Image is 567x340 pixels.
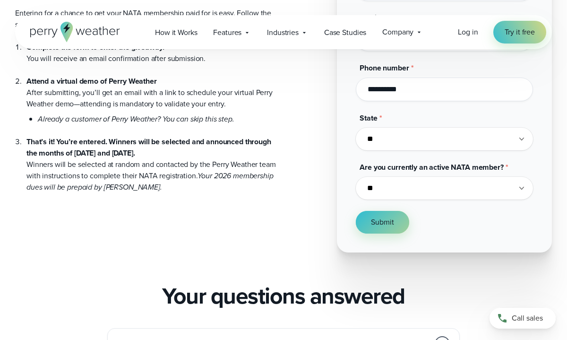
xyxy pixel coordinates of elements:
[26,76,157,87] strong: Attend a virtual demo of Perry Weather
[360,62,409,73] span: Phone number
[493,21,546,44] a: Try it free
[360,113,377,123] span: State
[360,12,378,23] span: Email
[316,23,374,42] a: Case Studies
[490,308,556,329] a: Call sales
[162,283,405,309] h2: Your questions answered
[458,26,478,37] span: Log in
[26,42,276,64] li: You will receive an email confirmation after submission.
[371,217,394,228] span: Submit
[147,23,205,42] a: How it Works
[505,26,535,38] span: Try it free
[512,313,543,324] span: Call sales
[213,27,241,38] span: Features
[26,136,271,158] strong: That’s it! You’re entered. Winners will be selected and announced through the months of [DATE] an...
[458,26,478,38] a: Log in
[360,162,503,173] span: Are you currently an active NATA member?
[382,26,413,38] span: Company
[155,27,197,38] span: How it Works
[26,125,276,193] li: Winners will be selected at random and contacted by the Perry Weather team with instructions to c...
[324,27,366,38] span: Case Studies
[26,170,274,192] em: Your 2026 membership dues will be prepaid by [PERSON_NAME].
[15,8,276,30] p: Entering for a chance to get your NATA membership paid for is easy. Follow the steps below and fi...
[356,211,409,234] button: Submit
[267,27,299,38] span: Industries
[38,113,234,124] em: Already a customer of Perry Weather? You can skip this step.
[26,64,276,125] li: After submitting, you’ll get an email with a link to schedule your virtual Perry Weather demo—att...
